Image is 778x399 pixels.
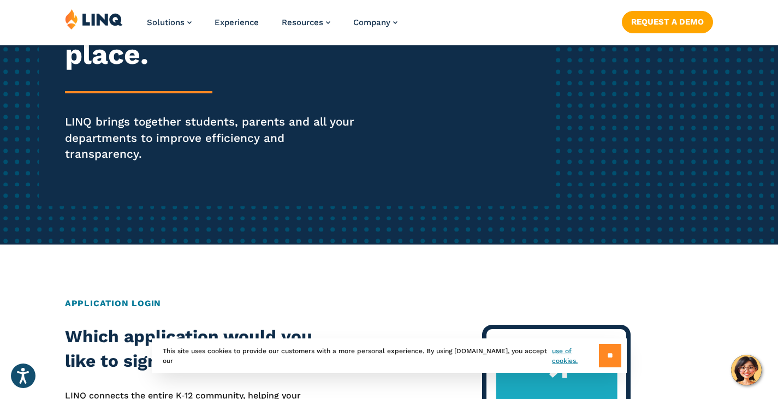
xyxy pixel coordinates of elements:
[282,17,323,27] span: Resources
[65,114,365,163] p: LINQ brings together students, parents and all your departments to improve efficiency and transpa...
[215,17,259,27] a: Experience
[731,355,762,385] button: Hello, have a question? Let’s chat.
[353,17,390,27] span: Company
[65,297,713,310] h2: Application Login
[353,17,397,27] a: Company
[282,17,330,27] a: Resources
[65,9,123,29] img: LINQ | K‑12 Software
[147,17,192,27] a: Solutions
[147,17,185,27] span: Solutions
[552,346,598,366] a: use of cookies.
[622,9,713,33] nav: Button Navigation
[65,325,324,374] h2: Which application would you like to sign in to?
[152,338,627,373] div: This site uses cookies to provide our customers with a more personal experience. By using [DOMAIN...
[622,11,713,33] a: Request a Demo
[147,9,397,45] nav: Primary Navigation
